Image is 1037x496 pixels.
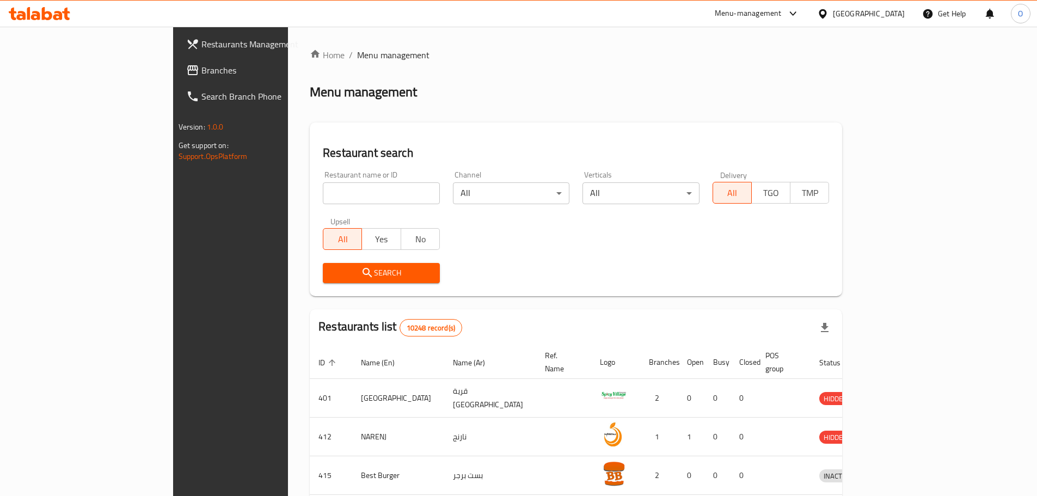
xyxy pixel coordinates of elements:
img: NARENJ [600,421,627,448]
span: INACTIVE [819,470,856,482]
td: قرية [GEOGRAPHIC_DATA] [444,379,536,418]
span: 10248 record(s) [400,323,462,333]
td: 2 [640,456,678,495]
span: Branches [201,64,338,77]
div: Total records count [400,319,462,336]
span: Status [819,356,855,369]
span: No [406,231,435,247]
a: Restaurants Management [177,31,346,57]
label: Delivery [720,171,747,179]
td: 0 [731,418,757,456]
button: TMP [790,182,829,204]
button: TGO [751,182,790,204]
span: Name (Ar) [453,356,499,369]
span: HIDDEN [819,431,852,444]
td: 0 [678,456,704,495]
div: HIDDEN [819,431,852,444]
h2: Restaurants list [318,319,462,336]
th: Branches [640,346,678,379]
th: Logo [591,346,640,379]
button: No [401,228,440,250]
td: 0 [704,456,731,495]
td: 2 [640,379,678,418]
td: 1 [678,418,704,456]
span: POS group [765,349,797,375]
span: ID [318,356,339,369]
td: 0 [704,418,731,456]
span: HIDDEN [819,393,852,405]
li: / [349,48,353,62]
img: Spicy Village [600,382,627,409]
span: TMP [795,185,825,201]
button: Yes [361,228,401,250]
span: All [717,185,747,201]
a: Support.OpsPlatform [179,149,248,163]
td: [GEOGRAPHIC_DATA] [352,379,444,418]
div: All [582,182,699,204]
td: 0 [731,456,757,495]
div: [GEOGRAPHIC_DATA] [833,8,905,20]
td: NARENJ [352,418,444,456]
h2: Restaurant search [323,145,829,161]
span: Restaurants Management [201,38,338,51]
div: INACTIVE [819,469,856,482]
button: All [713,182,752,204]
span: Get support on: [179,138,229,152]
td: 0 [704,379,731,418]
button: All [323,228,362,250]
span: Menu management [357,48,429,62]
img: Best Burger [600,460,627,487]
td: 0 [731,379,757,418]
span: Search [332,266,431,280]
td: نارنج [444,418,536,456]
span: Yes [366,231,396,247]
a: Branches [177,57,346,83]
input: Search for restaurant name or ID.. [323,182,440,204]
span: All [328,231,358,247]
th: Busy [704,346,731,379]
div: Menu-management [715,7,782,20]
div: Export file [812,315,838,341]
span: O [1018,8,1023,20]
td: 0 [678,379,704,418]
span: 1.0.0 [207,120,224,134]
td: Best Burger [352,456,444,495]
button: Search [323,263,440,283]
span: Version: [179,120,205,134]
nav: breadcrumb [310,48,842,62]
td: بست برجر [444,456,536,495]
td: 1 [640,418,678,456]
span: Ref. Name [545,349,578,375]
span: TGO [756,185,786,201]
span: Search Branch Phone [201,90,338,103]
a: Search Branch Phone [177,83,346,109]
label: Upsell [330,217,351,225]
h2: Menu management [310,83,417,101]
th: Open [678,346,704,379]
div: All [453,182,570,204]
span: Name (En) [361,356,409,369]
th: Closed [731,346,757,379]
